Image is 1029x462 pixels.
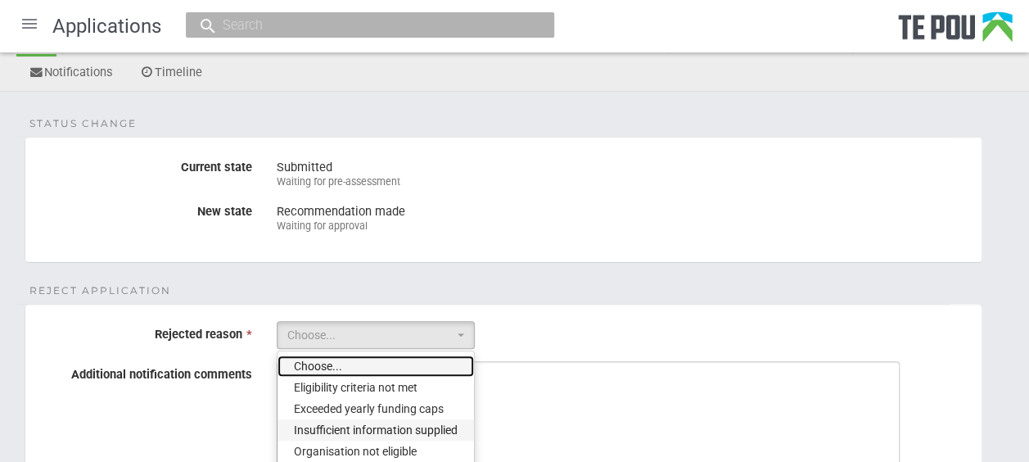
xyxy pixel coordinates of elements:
[218,16,506,34] input: Search
[277,321,475,349] button: Choose...
[294,422,458,438] span: Insufficient information supplied
[25,154,264,174] label: Current state
[277,160,969,190] div: Submitted
[287,327,454,343] span: Choose...
[29,116,137,131] span: Status change
[294,358,342,374] span: Choose...
[294,401,444,417] span: Exceeded yearly funding caps
[294,379,417,396] span: Eligibility criteria not met
[277,219,969,233] div: Waiting for approval
[29,283,171,298] span: Reject application
[277,204,969,234] div: Recommendation made
[71,367,252,382] span: Additional notification comments
[127,56,214,92] a: Timeline
[277,174,969,189] div: Waiting for pre-assessment
[16,56,125,92] a: Notifications
[25,198,264,219] label: New state
[294,443,417,460] span: Organisation not eligible
[155,327,242,342] span: Rejected reason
